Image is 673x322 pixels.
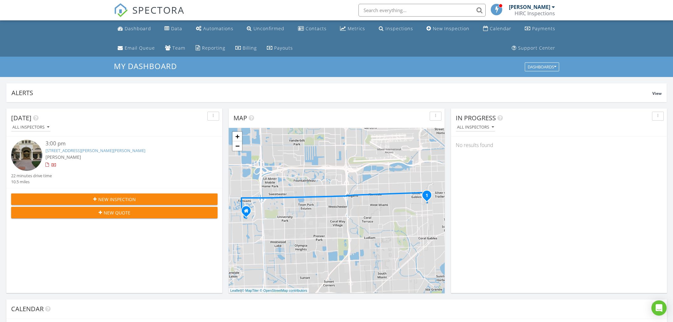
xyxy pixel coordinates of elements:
a: New Inspection [424,23,472,35]
span: [DATE] [11,114,31,122]
a: © MapTiler [242,289,259,292]
div: Unconfirmed [253,25,284,31]
a: Reporting [193,42,228,54]
div: Payouts [274,45,293,51]
div: | [229,288,309,293]
div: Metrics [348,25,365,31]
div: Reporting [202,45,225,51]
a: Contacts [295,23,329,35]
a: Unconfirmed [244,23,287,35]
a: Metrics [337,23,368,35]
div: Open Intercom Messenger [651,300,667,316]
div: Payments [532,25,555,31]
a: Zoom in [232,132,242,141]
a: Calendar [481,23,514,35]
a: Automations (Basic) [193,23,236,35]
div: HIRC Inspections [515,10,555,17]
div: Email Queue [125,45,155,51]
div: Data [171,25,182,31]
button: New Quote [11,207,218,218]
span: SPECTORA [132,3,184,17]
a: Data [162,23,185,35]
button: New Inspection [11,193,218,205]
a: Inspections [376,23,416,35]
a: 3:00 pm [STREET_ADDRESS][PERSON_NAME][PERSON_NAME] [PERSON_NAME] 22 minutes drive time 10.5 miles [11,140,218,185]
button: All Inspectors [11,123,51,132]
div: Contacts [306,25,327,31]
div: Dashboard [125,25,151,31]
span: New Inspection [98,196,136,203]
a: Payouts [264,42,295,54]
span: Calendar [11,304,44,313]
a: Support Center [509,42,558,54]
i: 1 [426,193,428,198]
div: All Inspectors [457,125,494,129]
div: No results found [451,136,667,154]
button: Dashboards [525,63,559,72]
div: 3:00 pm [45,140,200,148]
div: Automations [203,25,233,31]
div: Alerts [11,88,652,97]
span: Map [233,114,247,122]
a: Payments [522,23,558,35]
div: 1600 Ponce de Leon 905, Coral Gables, FL 33134 [427,195,431,199]
span: View [652,91,662,96]
a: © OpenStreetMap contributors [260,289,307,292]
a: Dashboard [115,23,154,35]
a: SPECTORA [114,9,184,22]
span: New Quote [104,209,130,216]
span: My Dashboard [114,61,177,71]
div: 10.5 miles [11,179,52,185]
div: [PERSON_NAME] [509,4,550,10]
div: 12440 SW 22 Ter, Miami FL 33175 [246,211,250,214]
input: Search everything... [358,4,486,17]
div: Billing [243,45,257,51]
span: [PERSON_NAME] [45,154,81,160]
a: Leaflet [230,289,241,292]
a: Email Queue [115,42,157,54]
div: Team [172,45,185,51]
img: The Best Home Inspection Software - Spectora [114,3,128,17]
a: [STREET_ADDRESS][PERSON_NAME][PERSON_NAME] [45,148,145,153]
img: streetview [11,140,42,171]
div: Dashboards [528,65,556,69]
div: Support Center [518,45,555,51]
a: Billing [233,42,259,54]
div: Calendar [490,25,511,31]
a: Zoom out [232,141,242,151]
button: All Inspectors [456,123,495,132]
div: 22 minutes drive time [11,173,52,179]
span: In Progress [456,114,496,122]
div: New Inspection [433,25,469,31]
div: All Inspectors [12,125,49,129]
a: Team [163,42,188,54]
div: Inspections [385,25,413,31]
